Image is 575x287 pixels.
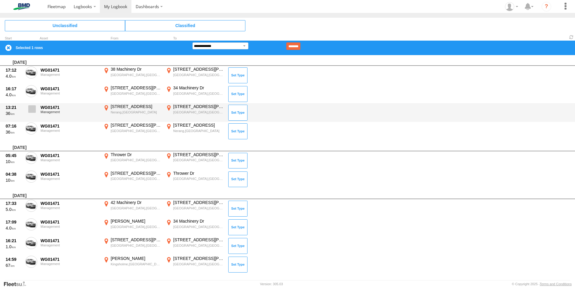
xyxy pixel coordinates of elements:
[41,86,99,91] div: WG01471
[173,91,224,96] div: [GEOGRAPHIC_DATA],[GEOGRAPHIC_DATA]
[111,225,161,229] div: [GEOGRAPHIC_DATA],[GEOGRAPHIC_DATA]
[165,122,225,140] label: Click to View Event Location
[111,262,161,266] div: Kingsholme,[GEOGRAPHIC_DATA]
[102,122,162,140] label: Click to View Event Location
[41,201,99,206] div: WG01471
[111,171,161,176] div: [STREET_ADDRESS][PERSON_NAME]
[228,238,248,254] button: Click to Set
[173,129,224,133] div: Nerang,[GEOGRAPHIC_DATA]
[111,85,161,91] div: [STREET_ADDRESS][PERSON_NAME]
[102,237,162,255] label: Click to View Event Location
[111,158,161,162] div: [GEOGRAPHIC_DATA],[GEOGRAPHIC_DATA]
[111,206,161,210] div: [GEOGRAPHIC_DATA],[GEOGRAPHIC_DATA]
[102,104,162,121] label: Click to View Event Location
[41,105,99,110] div: WG01471
[41,158,99,162] div: Management
[6,207,22,212] div: 5.0
[41,177,99,181] div: Management
[165,237,225,255] label: Click to View Event Location
[111,243,161,248] div: [GEOGRAPHIC_DATA],[GEOGRAPHIC_DATA]
[6,219,22,225] div: 17:09
[111,237,161,242] div: [STREET_ADDRESS][PERSON_NAME]
[111,256,161,261] div: [PERSON_NAME]
[41,257,99,262] div: WG01471
[540,282,572,286] a: Terms and Conditions
[111,110,161,114] div: Nerang,[GEOGRAPHIC_DATA]
[165,218,225,236] label: Click to View Event Location
[6,3,37,10] img: bmd-logo.svg
[6,123,22,129] div: 07:16
[111,177,161,181] div: [GEOGRAPHIC_DATA],[GEOGRAPHIC_DATA]
[111,122,161,128] div: [STREET_ADDRESS][PERSON_NAME]
[6,92,22,97] div: 4.0
[173,206,224,210] div: [GEOGRAPHIC_DATA],[GEOGRAPHIC_DATA]
[5,44,12,51] label: Clear Selection
[173,171,224,176] div: Thrower Dr
[111,73,161,77] div: [GEOGRAPHIC_DATA],[GEOGRAPHIC_DATA]
[6,153,22,158] div: 05:45
[111,104,161,109] div: [STREET_ADDRESS]
[6,67,22,73] div: 17:12
[6,201,22,206] div: 17:33
[41,243,99,247] div: Management
[111,152,161,157] div: Thrower Dr
[165,152,225,169] label: Click to View Event Location
[6,73,22,79] div: 4.0
[173,256,224,261] div: [STREET_ADDRESS][PERSON_NAME]
[173,104,224,109] div: [STREET_ADDRESS][PERSON_NAME]
[102,37,162,40] div: From
[6,225,22,231] div: 4.0
[173,262,224,266] div: [GEOGRAPHIC_DATA],[GEOGRAPHIC_DATA]
[512,282,572,286] div: © Copyright 2025 -
[173,177,224,181] div: [GEOGRAPHIC_DATA],[GEOGRAPHIC_DATA]
[228,219,248,235] button: Click to Set
[41,238,99,243] div: WG01471
[41,171,99,177] div: WG01471
[125,20,245,31] span: Click to view Classified Trips
[228,86,248,102] button: Click to Set
[173,73,224,77] div: [GEOGRAPHIC_DATA],[GEOGRAPHIC_DATA]
[165,85,225,103] label: Click to View Event Location
[41,206,99,210] div: Management
[102,200,162,217] label: Click to View Event Location
[173,225,224,229] div: [GEOGRAPHIC_DATA],[GEOGRAPHIC_DATA]
[173,110,224,114] div: [GEOGRAPHIC_DATA],[GEOGRAPHIC_DATA]
[173,218,224,224] div: 34 Machinery Dr
[173,200,224,205] div: [STREET_ADDRESS][PERSON_NAME]
[6,111,22,116] div: 36
[165,200,225,217] label: Click to View Event Location
[228,201,248,216] button: Click to Set
[228,257,248,272] button: Click to Set
[6,159,22,164] div: 10
[102,256,162,273] label: Click to View Event Location
[165,171,225,188] label: Click to View Event Location
[165,104,225,121] label: Click to View Event Location
[228,123,248,139] button: Click to Set
[6,105,22,110] div: 13:21
[6,177,22,183] div: 10
[41,73,99,76] div: Management
[228,67,248,83] button: Click to Set
[6,244,22,249] div: 1.0
[41,219,99,225] div: WG01471
[568,34,575,40] span: Refresh
[228,153,248,168] button: Click to Set
[542,2,551,11] i: ?
[102,66,162,84] label: Click to View Event Location
[41,67,99,73] div: WG01471
[6,263,22,268] div: 67
[41,91,99,95] div: Management
[6,257,22,262] div: 14:59
[102,171,162,188] label: Click to View Event Location
[41,110,99,114] div: Management
[165,256,225,273] label: Click to View Event Location
[173,243,224,248] div: [GEOGRAPHIC_DATA],[GEOGRAPHIC_DATA]
[228,105,248,120] button: Click to Set
[173,85,224,91] div: 34 Machinery Dr
[41,225,99,228] div: Management
[111,91,161,96] div: [GEOGRAPHIC_DATA],[GEOGRAPHIC_DATA]
[6,238,22,243] div: 16:21
[6,86,22,91] div: 16:17
[102,218,162,236] label: Click to View Event Location
[260,282,283,286] div: Version: 305.03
